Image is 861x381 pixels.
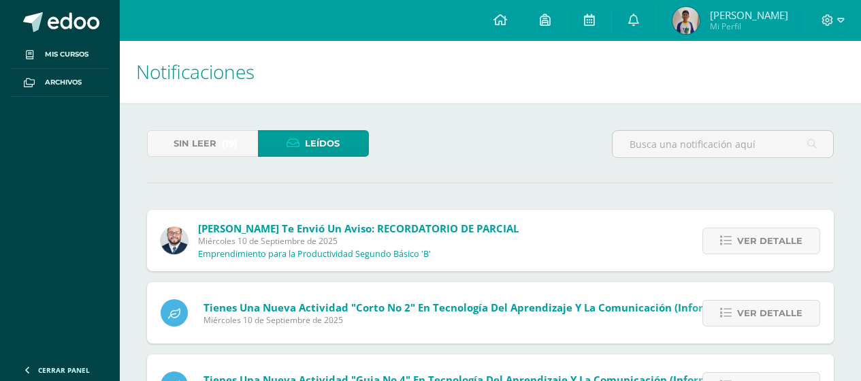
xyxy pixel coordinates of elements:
span: Leídos [305,131,340,156]
img: dd079a69b93e9f128f2eb28b5fbe9522.png [672,7,700,34]
span: Ver detalle [737,228,802,254]
span: Miércoles 10 de Septiembre de 2025 [198,235,519,247]
span: Ver detalle [737,301,802,326]
span: Miércoles 10 de Septiembre de 2025 [204,314,743,326]
a: Sin leer(19) [147,130,258,157]
span: Archivos [45,77,82,88]
span: [PERSON_NAME] te envió un aviso: RECORDATORIO DE PARCIAL [198,222,519,235]
a: Leídos [258,130,369,157]
span: Cerrar panel [38,365,90,375]
span: Mi Perfil [710,20,788,32]
a: Mis cursos [11,41,109,69]
input: Busca una notificación aquí [613,131,833,157]
a: Archivos [11,69,109,97]
span: (19) [222,131,238,156]
span: Sin leer [174,131,216,156]
span: Notificaciones [136,59,255,85]
img: eaa624bfc361f5d4e8a554d75d1a3cf6.png [161,227,188,254]
span: Tienes una nueva actividad "Corto No 2" En Tecnología del Aprendizaje y la Comunicación (Informát... [204,301,743,314]
span: Mis cursos [45,49,88,60]
p: Emprendimiento para la Productividad Segundo Básico 'B' [198,249,431,260]
span: [PERSON_NAME] [710,8,788,22]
